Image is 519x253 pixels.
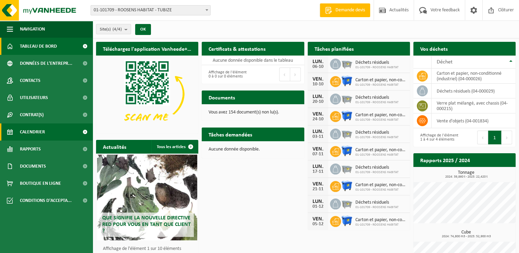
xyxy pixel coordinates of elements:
h2: Tâches planifiées [308,42,361,55]
p: Aucune donnée disponible. [209,147,297,152]
span: Tableau de bord [20,38,57,55]
img: WB-1100-HPE-BE-01 [341,75,353,87]
img: WB-2500-GAL-GY-01 [341,58,353,69]
span: 01-101709 - ROOSENS HABITAT [355,65,399,70]
img: WB-1100-HPE-BE-01 [341,145,353,157]
button: Previous [477,131,488,144]
div: 10-10 [311,82,325,87]
div: Affichage de l'élément 0 à 0 sur 0 éléments [205,67,249,82]
div: VEN. [311,76,325,82]
span: Navigation [20,21,45,38]
h2: Tâches demandées [202,128,259,141]
div: VEN. [311,146,325,152]
span: Que signifie la nouvelle directive RED pour vous en tant que client ? [102,215,191,234]
span: Déchets résiduels [355,130,399,135]
h2: Téléchargez l'application Vanheede+ maintenant! [96,42,198,55]
div: 05-12 [311,222,325,227]
td: verre plat mélangé, avec chassis (04-000215) [432,98,516,113]
span: 01-101709 - ROOSENS HABITAT [355,223,406,227]
div: 20-10 [311,99,325,104]
span: 01-101709 - ROOSENS HABITAT [355,100,399,105]
span: 01-101709 - ROOSENS HABITAT [355,188,406,192]
img: WB-2500-GAL-GY-01 [341,128,353,139]
span: Rapports [20,141,41,158]
span: Utilisateurs [20,89,48,106]
div: 21-11 [311,187,325,192]
td: vente d'objets (04-001834) [432,113,516,128]
h2: Actualités [96,140,133,153]
span: Contacts [20,72,40,89]
button: Site(s)(4/4) [96,24,131,34]
span: Données de l'entrepr... [20,55,72,72]
div: 06-10 [311,64,325,69]
div: 03-11 [311,134,325,139]
span: 01-101709 - ROOSENS HABITAT [355,118,406,122]
span: 01-101709 - ROOSENS HABITAT [355,83,406,87]
count: (4/4) [113,27,122,32]
a: Demande devis [320,3,370,17]
h3: Tonnage [417,170,516,179]
img: WB-1100-HPE-BE-01 [341,110,353,122]
div: 17-11 [311,169,325,174]
td: déchets résiduels (04-000029) [432,84,516,98]
button: 1 [488,131,502,144]
img: Download de VHEPlus App [96,56,198,132]
span: 01-101709 - ROOSENS HABITAT - TUBIZE [91,5,211,15]
span: Contrat(s) [20,106,44,123]
span: 01-101709 - ROOSENS HABITAT [355,205,399,209]
img: WB-1100-HPE-BE-01 [341,180,353,192]
h3: Cube [417,230,516,238]
span: 01-101709 - ROOSENS HABITAT [355,135,399,140]
span: Documents [20,158,46,175]
img: WB-2500-GAL-GY-01 [341,162,353,174]
span: Déchets résiduels [355,60,399,65]
div: LUN. [311,164,325,169]
div: 24-10 [311,117,325,122]
div: Affichage de l'élément 1 à 4 sur 4 éléments [417,130,461,145]
span: Déchet [437,59,452,65]
span: 01-101709 - ROOSENS HABITAT - TUBIZE [91,5,210,15]
span: Conditions d'accepta... [20,192,72,209]
span: Déchets résiduels [355,165,399,170]
p: Affichage de l'élément 1 sur 10 éléments [103,246,195,251]
div: LUN. [311,94,325,99]
p: Vous avez 154 document(s) non lu(s). [209,110,297,115]
span: Demande devis [334,7,367,14]
td: carton et papier, non-conditionné (industriel) (04-000026) [432,69,516,84]
span: 01-101709 - ROOSENS HABITAT [355,153,406,157]
button: Next [290,68,301,81]
span: Carton et papier, non-conditionné (industriel) [355,112,406,118]
h2: Vos déchets [413,42,455,55]
span: Calendrier [20,123,45,141]
span: Carton et papier, non-conditionné (industriel) [355,147,406,153]
div: VEN. [311,111,325,117]
span: Carton et papier, non-conditionné (industriel) [355,217,406,223]
div: LUN. [311,199,325,204]
span: Site(s) [100,24,122,35]
img: WB-1100-HPE-BE-01 [341,215,353,227]
a: Tous les articles [151,140,198,154]
img: WB-2500-GAL-GY-01 [341,197,353,209]
span: Boutique en ligne [20,175,61,192]
div: 01-12 [311,204,325,209]
button: Previous [279,68,290,81]
a: Consulter les rapports [456,167,515,180]
span: 2024: 39,860 t - 2025: 22,420 t [417,175,516,179]
span: 2024: 74,800 m3 - 2025: 52,900 m3 [417,235,516,238]
a: Que signifie la nouvelle directive RED pour vous en tant que client ? [97,155,197,240]
div: LUN. [311,129,325,134]
span: Déchets résiduels [355,200,399,205]
div: 07-11 [311,152,325,157]
td: Aucune donnée disponible dans le tableau [202,56,304,65]
span: Carton et papier, non-conditionné (industriel) [355,182,406,188]
h2: Documents [202,91,242,104]
h2: Rapports 2025 / 2024 [413,153,477,167]
span: 01-101709 - ROOSENS HABITAT [355,170,399,174]
div: LUN. [311,59,325,64]
button: Next [502,131,512,144]
div: VEN. [311,216,325,222]
button: OK [135,24,151,35]
div: VEN. [311,181,325,187]
span: Déchets résiduels [355,95,399,100]
span: Carton et papier, non-conditionné (industriel) [355,77,406,83]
